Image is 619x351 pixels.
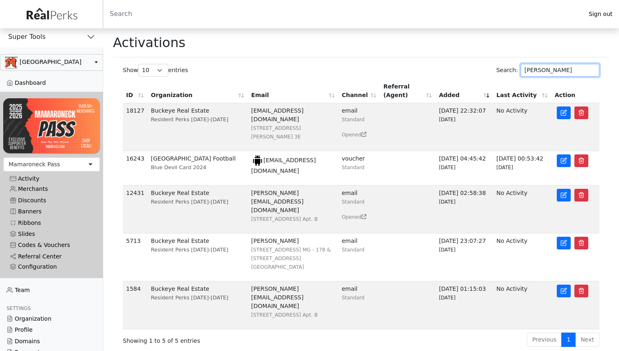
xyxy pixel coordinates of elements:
img: 0SBPtshqTvrgEtdEgrWk70gKnUHZpYRm94MZ5hDb.png [5,57,18,68]
span: [DATE] [439,165,456,170]
th: Added: activate to sort column ascending [436,79,493,103]
a: Codes & Vouchers [3,240,100,251]
small: Standard [342,199,365,205]
td: Buckeye Real Estate [148,281,248,329]
select: Showentries [138,64,168,77]
td: email [339,233,380,281]
: Opened [342,130,377,139]
small: Standard [342,165,365,170]
td: No Activity [493,281,551,329]
th: Organization: activate to sort column ascending [148,79,248,103]
th: Email: activate to sort column ascending [248,79,339,103]
th: Referral (Agent): activate to sort column ascending [380,79,436,103]
td: [PERSON_NAME][EMAIL_ADDRESS][DOMAIN_NAME] [248,281,339,329]
td: [EMAIL_ADDRESS][DOMAIN_NAME] [248,103,339,151]
td: No Activity [493,186,551,233]
small: [STREET_ADDRESS] Apt. B [251,216,318,222]
td: No Activity [493,103,551,151]
a: Ribbons [3,217,100,228]
td: 1584 [123,281,148,329]
label: Show entries [123,64,188,77]
a: Banners [3,206,100,217]
span: [DATE] [439,295,456,301]
div: Showing 1 to 5 of 5 entries [123,332,316,345]
td: 18127 [123,103,148,151]
span: Settings [7,306,31,311]
span: Blue Devil Card 2024 [151,164,206,170]
td: voucher [339,151,380,186]
small: Opened [342,214,366,220]
th: Action [551,79,599,103]
: Opened [342,213,377,221]
td: [PERSON_NAME][EMAIL_ADDRESS][DOMAIN_NAME] [248,186,339,233]
td: No Activity [493,233,551,281]
small: [STREET_ADDRESS] Apt. B [251,312,318,318]
a: Discounts [3,195,100,206]
div: Activity [10,175,93,182]
small: Standard [342,117,365,122]
a: Slides [3,229,100,240]
th: ID: activate to sort column ascending [123,79,148,103]
td: [DATE] 23:07:27 [436,233,493,281]
span: Resident Perks [DATE]-[DATE] [151,199,228,205]
th: Last Activity: activate to sort column ascending [493,79,551,103]
small: Opened [342,132,366,138]
td: [DATE] 01:15:03 [436,281,493,329]
td: email [339,281,380,329]
a: 1 [561,333,576,347]
td: [EMAIL_ADDRESS][DOMAIN_NAME] [248,151,339,186]
td: [DATE] 04:45:42 [436,151,493,186]
img: UvwXJMpi3zTF1NL6z0MrguGCGojMqrs78ysOqfof.png [3,98,100,153]
span: [DATE] [439,247,456,253]
input: Search [103,4,582,24]
div: Configuration [10,263,93,270]
small: [STREET_ADDRESS] MG - 178 & [STREET_ADDRESS] [GEOGRAPHIC_DATA] [251,247,331,270]
td: [DATE] 22:32:07 [436,103,493,151]
td: [DATE] 00:53:42 [493,151,551,186]
small: Standard [342,295,365,301]
td: 12431 [123,186,148,233]
h1: Activations [113,35,185,50]
a: Sign out [582,9,619,20]
td: 16243 [123,151,148,186]
td: Buckeye Real Estate [148,186,248,233]
span: [DATE] [497,165,513,170]
small: [STREET_ADDRESS][PERSON_NAME] 3E [251,125,301,140]
span: Resident Perks [DATE]-[DATE] [151,116,228,122]
td: [GEOGRAPHIC_DATA] Football [148,151,248,186]
span: [DATE] [439,117,456,122]
td: [DATE] 02:58:38 [436,186,493,233]
span: Resident Perks [DATE]-[DATE] [151,294,228,301]
th: Channel: activate to sort column ascending [339,79,380,103]
td: [PERSON_NAME] [248,233,339,281]
label: Search: [496,64,599,77]
span: Resident Perks [DATE]-[DATE] [151,247,228,253]
span: [DATE] [439,199,456,205]
input: Search: [521,64,599,77]
small: Standard [342,247,365,253]
td: 5713 [123,233,148,281]
td: email [339,186,380,233]
span: model: motorola edge (2022) device: android id: 1b0d4611faf0659f [251,157,264,163]
a: Merchants [3,183,100,195]
td: Buckeye Real Estate [148,103,248,151]
a: Referral Center [3,251,100,262]
div: Mamaroneck Pass [9,160,60,169]
td: Buckeye Real Estate [148,233,248,281]
img: real_perks_logo-01.svg [22,5,81,23]
td: email [339,103,380,151]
